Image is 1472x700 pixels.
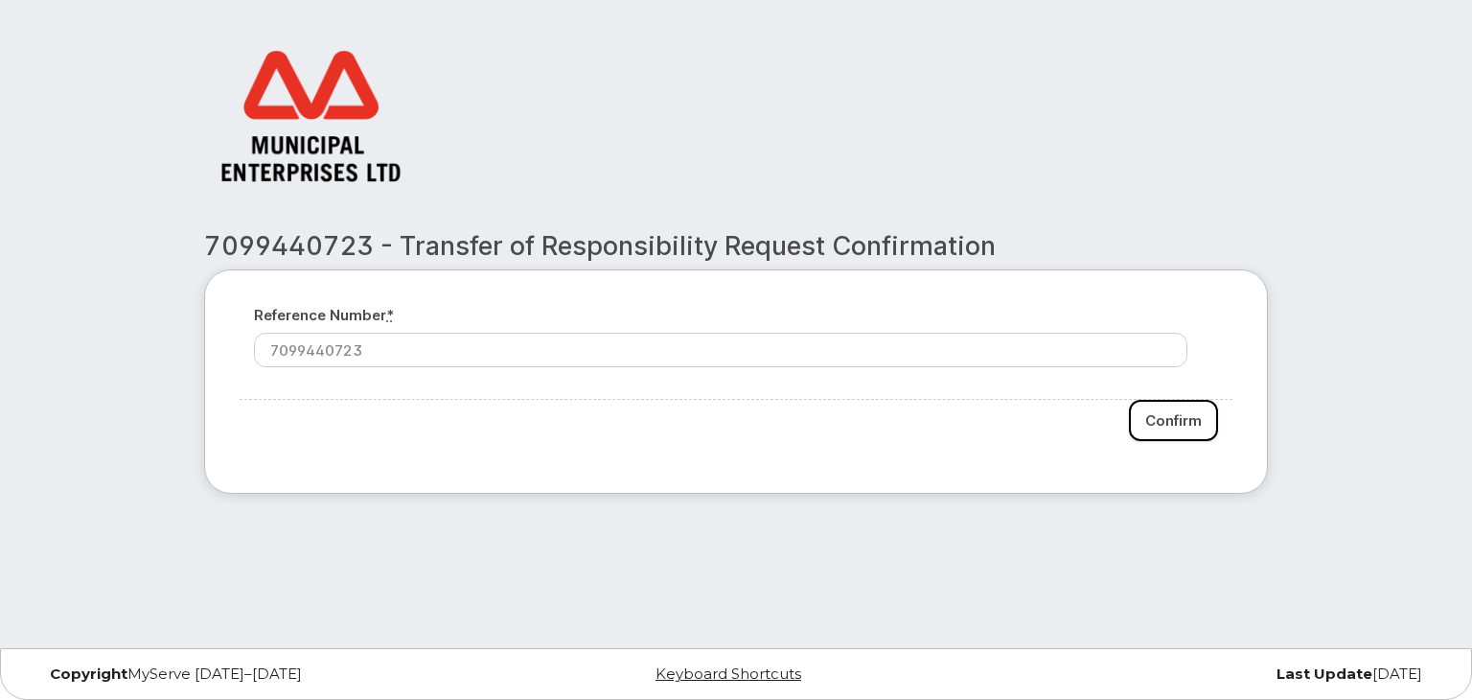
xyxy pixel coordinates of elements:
h2: 7099440723 - Transfer of Responsibility Request Confirmation [204,232,1268,261]
a: Keyboard Shortcuts [655,665,801,683]
div: [DATE] [970,666,1437,682]
strong: Last Update [1276,665,1372,683]
abbr: required [386,306,394,324]
strong: Copyright [50,665,127,683]
img: Municipal Group of Companies [219,50,403,182]
label: Reference number [254,305,394,325]
input: Confirm [1129,400,1218,441]
div: MyServe [DATE]–[DATE] [35,666,502,682]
